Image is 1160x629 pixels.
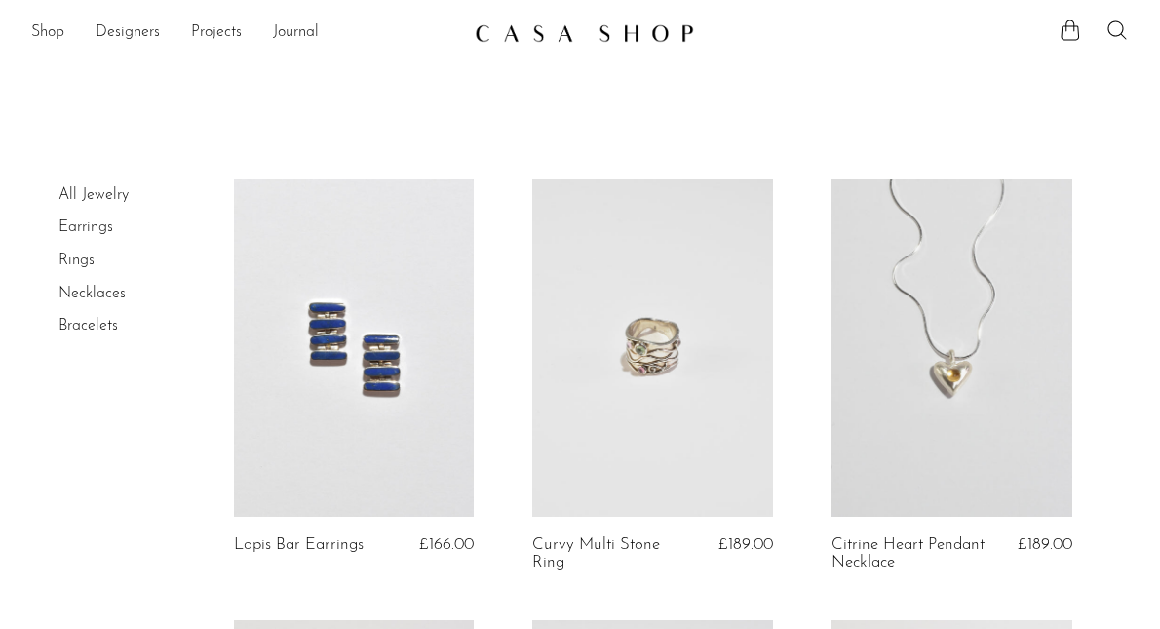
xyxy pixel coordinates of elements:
span: £189.00 [718,536,773,553]
a: Designers [96,20,160,46]
a: Citrine Heart Pendant Necklace [831,536,988,572]
a: Curvy Multi Stone Ring [532,536,689,572]
a: Rings [58,253,95,268]
a: All Jewelry [58,187,129,203]
ul: NEW HEADER MENU [31,17,459,50]
span: £166.00 [419,536,474,553]
a: Earrings [58,219,113,235]
a: Shop [31,20,64,46]
a: Bracelets [58,318,118,334]
nav: Desktop navigation [31,17,459,50]
span: £189.00 [1018,536,1072,553]
a: Projects [191,20,242,46]
a: Lapis Bar Earrings [234,536,364,554]
a: Necklaces [58,286,126,301]
a: Journal [273,20,319,46]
